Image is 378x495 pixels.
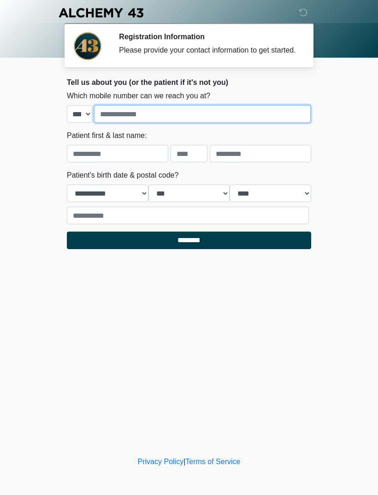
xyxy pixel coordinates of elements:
h2: Registration Information [119,32,297,41]
a: Terms of Service [185,458,240,465]
div: Please provide your contact information to get started. [119,45,297,56]
h2: Tell us about you (or the patient if it's not you) [67,78,311,87]
label: Patient's birth date & postal code? [67,170,178,181]
label: Patient first & last name: [67,130,147,141]
img: Alchemy 43 Logo [58,7,144,18]
a: Privacy Policy [138,458,184,465]
label: Which mobile number can we reach you at? [67,90,210,101]
a: | [183,458,185,465]
img: Agent Avatar [74,32,101,60]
